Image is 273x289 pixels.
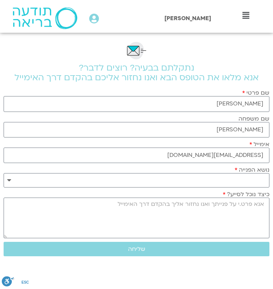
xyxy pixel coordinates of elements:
[242,90,269,96] label: שם פרטי
[249,141,269,148] label: אימייל
[4,148,269,163] input: אימייל
[4,242,269,256] button: שליחה
[13,7,77,29] img: תודעה בריאה
[4,122,269,137] input: שם משפחה
[4,90,269,259] form: טופס חדש
[128,246,145,252] span: שליחה
[4,63,269,82] h2: נתקלתם בבעיה? רוצים לדבר? אנא מלאו את הטופס הבא ואנו נחזור אליכם בהקדם דרך האימייל
[4,96,269,112] input: שם פרטי
[238,116,269,122] label: שם משפחה
[164,14,211,22] span: [PERSON_NAME]
[235,167,269,173] label: נושא הפנייה
[223,191,269,198] label: כיצד נוכל לסייע?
